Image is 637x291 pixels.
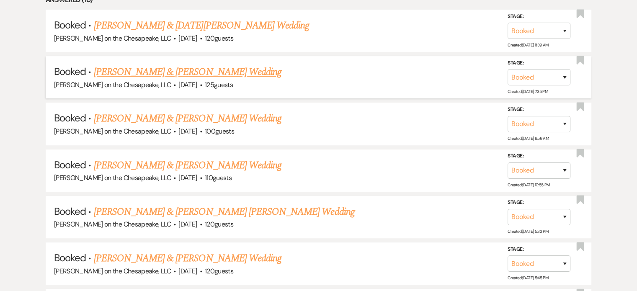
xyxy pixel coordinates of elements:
label: Stage: [508,105,570,114]
span: Created: [DATE] 9:56 AM [508,135,549,141]
span: [PERSON_NAME] on the Chesapeake, LLC [54,220,171,229]
span: 110 guests [205,173,232,182]
span: 120 guests [205,267,233,276]
span: 100 guests [205,127,234,136]
span: 125 guests [205,80,233,89]
span: [DATE] [178,267,197,276]
span: [PERSON_NAME] on the Chesapeake, LLC [54,267,171,276]
span: Booked [54,205,86,218]
span: [DATE] [178,127,197,136]
span: Booked [54,251,86,264]
span: [DATE] [178,34,197,43]
label: Stage: [508,198,570,207]
label: Stage: [508,59,570,68]
a: [PERSON_NAME] & [PERSON_NAME] Wedding [94,158,281,173]
span: Created: [DATE] 11:39 AM [508,42,548,48]
span: [DATE] [178,80,197,89]
span: 120 guests [205,34,233,43]
a: [PERSON_NAME] & [PERSON_NAME] [PERSON_NAME] Wedding [94,204,355,219]
span: Created: [DATE] 5:45 PM [508,275,548,281]
span: [PERSON_NAME] on the Chesapeake, LLC [54,127,171,136]
span: [PERSON_NAME] on the Chesapeake, LLC [54,34,171,43]
span: 120 guests [205,220,233,229]
a: [PERSON_NAME] & [PERSON_NAME] Wedding [94,251,281,266]
a: [PERSON_NAME] & [PERSON_NAME] Wedding [94,64,281,80]
span: Booked [54,158,86,171]
span: [PERSON_NAME] on the Chesapeake, LLC [54,80,171,89]
span: Booked [54,111,86,124]
a: [PERSON_NAME] & [DATE][PERSON_NAME] Wedding [94,18,309,33]
a: [PERSON_NAME] & [PERSON_NAME] Wedding [94,111,281,126]
span: [DATE] [178,173,197,182]
span: [PERSON_NAME] on the Chesapeake, LLC [54,173,171,182]
span: Created: [DATE] 5:33 PM [508,229,548,234]
span: Booked [54,18,86,31]
label: Stage: [508,12,570,21]
label: Stage: [508,152,570,161]
span: Created: [DATE] 7:35 PM [508,89,548,94]
label: Stage: [508,245,570,254]
span: Created: [DATE] 10:55 PM [508,182,549,188]
span: [DATE] [178,220,197,229]
span: Booked [54,65,86,78]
